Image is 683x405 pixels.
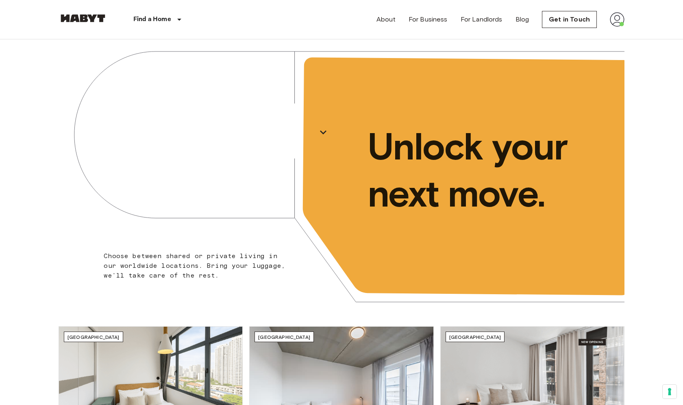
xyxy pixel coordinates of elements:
[368,123,611,217] p: Unlock your next move.
[409,15,448,24] a: For Business
[376,15,396,24] a: About
[610,12,624,27] img: avatar
[461,15,502,24] a: For Landlords
[59,14,107,22] img: Habyt
[542,11,597,28] a: Get in Touch
[133,15,171,24] p: Find a Home
[67,334,120,340] span: [GEOGRAPHIC_DATA]
[449,334,501,340] span: [GEOGRAPHIC_DATA]
[258,334,310,340] span: [GEOGRAPHIC_DATA]
[663,385,676,399] button: Your consent preferences for tracking technologies
[104,251,290,280] p: Choose between shared or private living in our worldwide locations. Bring your luggage, we'll tak...
[516,15,529,24] a: Blog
